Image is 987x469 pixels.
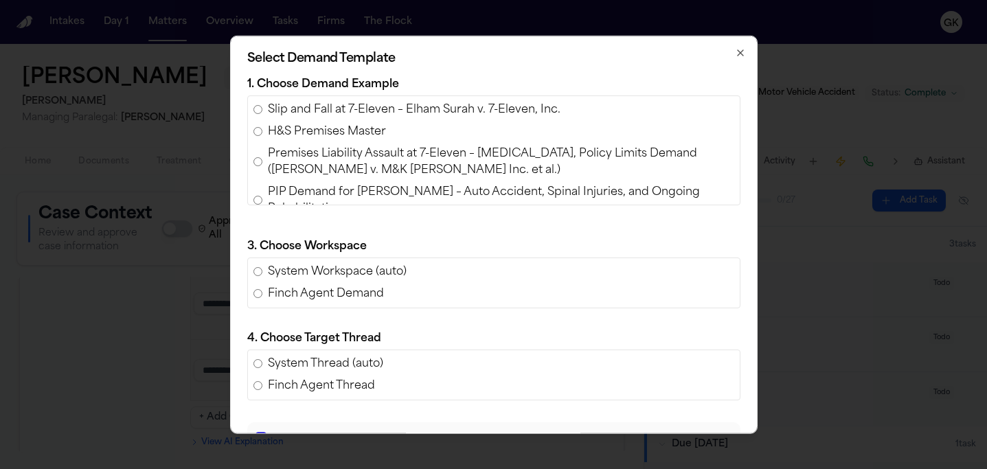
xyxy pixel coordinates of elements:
p: 1. Choose Demand Example [247,76,740,92]
input: H&S Premises Master [253,127,262,136]
input: System Workspace (auto) [253,267,262,276]
span: Slip and Fall at 7-Eleven – Elham Surah v. 7-Eleven, Inc. [268,101,560,117]
input: PIP Demand for [PERSON_NAME] – Auto Accident, Spinal Injuries, and Ongoing Rehabilitation [253,196,262,205]
input: Finch Agent Demand [253,289,262,298]
input: System Thread (auto) [253,359,262,368]
span: System Workspace (auto) [268,263,407,279]
p: 3. Choose Workspace [247,238,740,254]
span: Finch Agent Demand [268,285,384,301]
span: Finch Agent Thread [268,377,375,393]
input: Finch Agent Thread [253,381,262,390]
h2: Select Demand Template [247,52,740,65]
input: Slip and Fall at 7-Eleven – Elham Surah v. 7-Eleven, Inc. [253,105,262,114]
span: PIP Demand for [PERSON_NAME] – Auto Accident, Spinal Injuries, and Ongoing Rehabilitation [268,183,734,216]
span: H&S Premises Master [268,123,386,139]
input: Premises Liability Assault at 7-Eleven – [MEDICAL_DATA], Policy Limits Demand ([PERSON_NAME] v. M... [253,157,262,166]
p: 4. Choose Target Thread [247,330,740,346]
span: Premises Liability Assault at 7-Eleven – [MEDICAL_DATA], Policy Limits Demand ([PERSON_NAME] v. M... [268,145,734,178]
span: System Thread (auto) [268,355,383,371]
